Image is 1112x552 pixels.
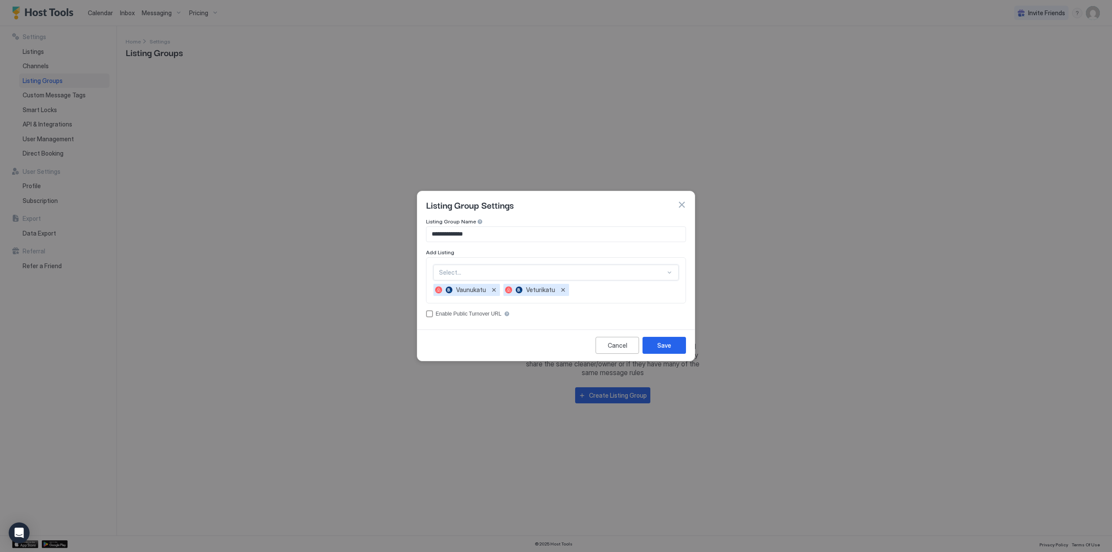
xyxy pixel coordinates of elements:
span: Listing Group Name [426,218,476,225]
button: Cancel [596,337,639,354]
div: accessCode [426,310,686,317]
div: Cancel [608,341,627,350]
button: Remove [489,286,498,294]
div: Enable Public Turnover URL [436,311,501,317]
div: Open Intercom Messenger [9,522,30,543]
span: Veturikatu [526,286,555,294]
input: Input Field [426,227,686,242]
div: Save [657,341,671,350]
span: Listing Group Settings [426,198,514,211]
span: Vaunukatu [456,286,486,294]
button: Save [643,337,686,354]
button: Remove [559,286,567,294]
span: Add Listing [426,249,454,256]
